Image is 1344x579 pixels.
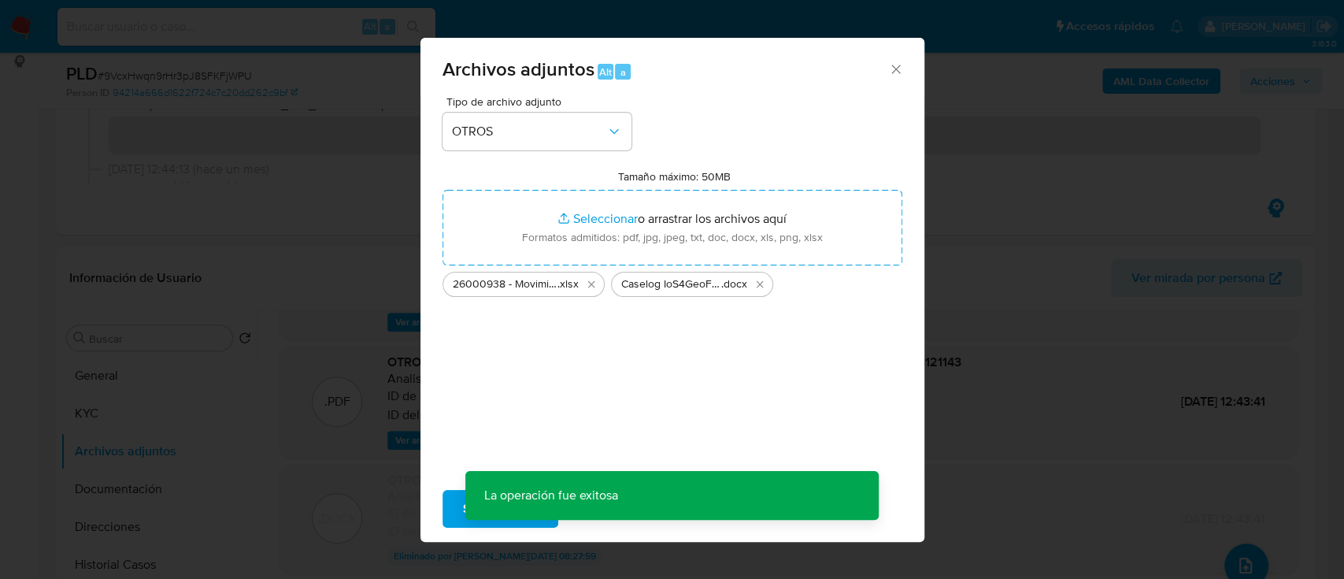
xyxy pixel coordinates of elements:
ul: Archivos seleccionados [442,265,902,297]
span: Alt [599,65,612,80]
button: Cerrar [888,61,902,76]
span: Archivos adjuntos [442,55,594,83]
button: Eliminar 26000938 - Movimientos IoS4GeoFYExHP8EEtuWHUZ0A.xlsx [582,275,601,294]
button: Subir archivo [442,490,558,528]
label: Tamaño máximo: 50MB [618,169,731,184]
span: a [620,65,626,80]
span: .xlsx [557,277,579,292]
span: .docx [721,277,747,292]
span: OTROS [452,124,606,139]
span: Caselog IoS4GeoFYExHP8EEtuWHUZ0A_2025_10_08_14_59_40 [621,277,721,292]
span: Subir archivo [463,492,538,526]
p: La operación fue exitosa [465,471,637,520]
span: Cancelar [585,492,636,526]
span: Tipo de archivo adjunto [446,96,635,107]
button: OTROS [442,113,631,150]
button: Eliminar Caselog IoS4GeoFYExHP8EEtuWHUZ0A_2025_10_08_14_59_40.docx [750,275,769,294]
span: 26000938 - Movimientos IoS4GeoFYExHP8EEtuWHUZ0A [453,277,557,292]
